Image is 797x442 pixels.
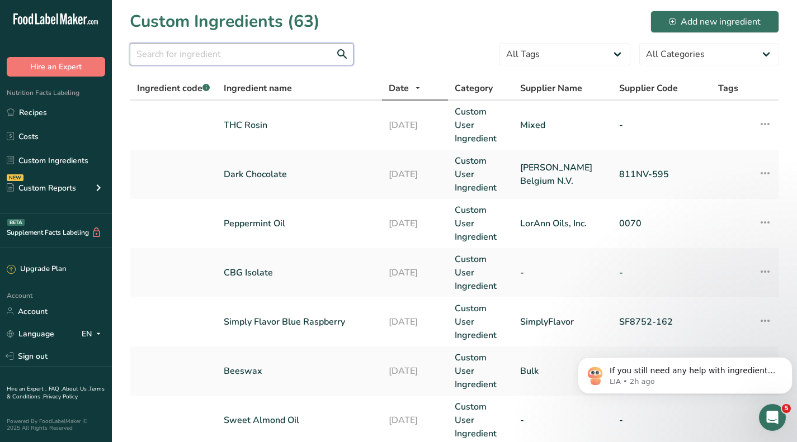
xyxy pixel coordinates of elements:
span: Ingredient name [224,82,292,95]
a: Beeswax [224,364,375,378]
a: [DATE] [389,168,441,181]
a: Custom User Ingredient [455,400,507,440]
a: 0070 [619,217,705,230]
a: Peppermint Oil [224,217,375,230]
input: Search for ingredient [130,43,353,65]
a: [DATE] [389,266,441,279]
div: Upgrade Plan [7,264,66,275]
a: [DATE] [389,414,441,427]
a: Bulk [520,364,606,378]
a: SimplyFlavor [520,315,606,329]
div: EN [82,327,105,340]
a: FAQ . [49,385,62,393]
div: Powered By FoodLabelMaker © 2025 All Rights Reserved [7,418,105,431]
div: BETA [7,219,25,226]
a: 811NV-595 [619,168,705,181]
a: [PERSON_NAME] Belgium N.V. [520,161,606,188]
a: - [619,414,705,427]
a: Custom User Ingredient [455,203,507,244]
span: 5 [782,404,791,413]
a: Custom User Ingredient [455,302,507,342]
a: - [619,118,705,132]
a: Dark Chocolate [224,168,375,181]
button: Hire an Expert [7,57,105,77]
span: Ingredient code [137,82,210,94]
a: Privacy Policy [43,393,78,401]
a: Custom User Ingredient [455,154,507,194]
a: Hire an Expert . [7,385,46,393]
a: Terms & Conditions . [7,385,105,401]
a: Custom User Ingredient [455,105,507,145]
span: Category [455,82,493,95]
a: LorAnn Oils, Inc. [520,217,606,230]
a: [DATE] [389,217,441,230]
span: Supplier Code [619,82,678,95]
a: [DATE] [389,315,441,329]
a: - [520,414,606,427]
a: CBG Isolate [224,266,375,279]
a: SF8752-162 [619,315,705,329]
a: Mixed [520,118,606,132]
a: Simply Flavor Blue Raspberry [224,315,375,329]
div: Add new ingredient [669,15,761,28]
span: Date [389,82,409,95]
span: Tags [718,82,738,95]
a: Sweet Almond Oil [224,414,375,427]
a: About Us . [62,385,89,393]
a: THC Rosin [224,118,375,132]
span: Supplier Name [520,82,582,95]
iframe: Intercom live chat [759,404,786,431]
iframe: Intercom notifications message [573,334,797,412]
a: Custom User Ingredient [455,253,507,293]
a: [DATE] [389,118,441,132]
div: NEW [7,174,23,181]
a: - [520,266,606,279]
div: Custom Reports [7,182,76,194]
a: - [619,266,705,279]
a: Language [7,324,54,344]
a: Custom User Ingredient [455,351,507,391]
a: [DATE] [389,364,441,378]
button: Add new ingredient [650,11,779,33]
h1: Custom Ingredients (63) [130,9,320,34]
